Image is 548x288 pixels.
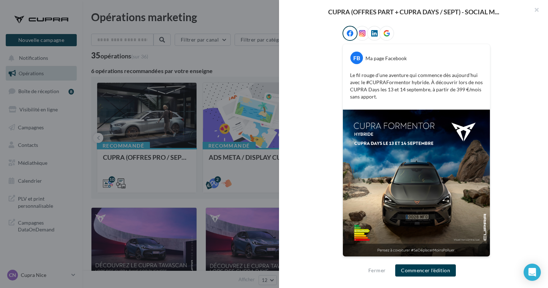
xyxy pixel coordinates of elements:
button: Commencer l'édition [395,264,456,277]
button: Fermer [365,266,388,275]
span: CUPRA (OFFRES PART + CUPRA DAYS / SEPT) - SOCIAL M... [328,9,499,15]
div: Open Intercom Messenger [524,264,541,281]
div: La prévisualisation est non-contractuelle [342,257,490,266]
div: Ma page Facebook [365,55,407,62]
div: FB [350,52,363,64]
p: Le fil rouge d’une aventure qui commence dès aujourd’hui avec le #CUPRAFormentor hybride. À décou... [350,72,483,100]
